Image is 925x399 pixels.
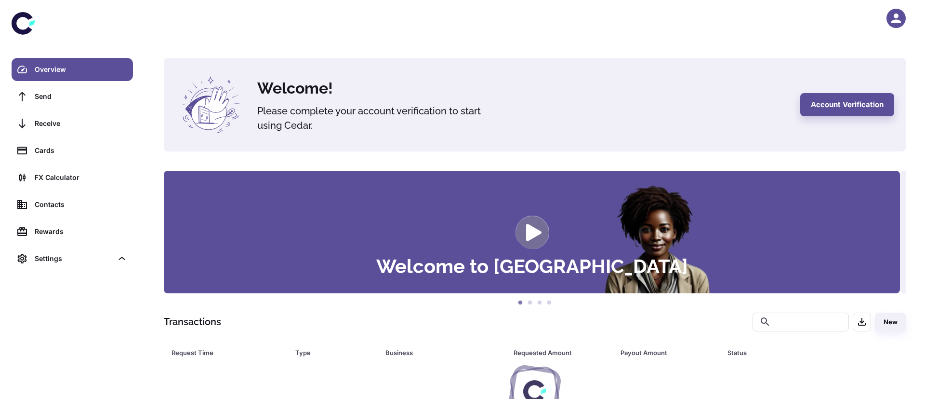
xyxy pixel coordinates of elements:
span: Status [727,346,866,359]
button: New [875,313,906,331]
div: Cards [35,145,127,156]
button: 1 [515,298,525,308]
div: Overview [35,64,127,75]
h3: Welcome to [GEOGRAPHIC_DATA] [376,257,688,276]
h1: Transactions [164,315,221,329]
div: Requested Amount [514,346,596,359]
span: Type [295,346,373,359]
div: Payout Amount [621,346,703,359]
div: Rewards [35,226,127,237]
a: Cards [12,139,133,162]
div: FX Calculator [35,172,127,183]
h4: Welcome! [257,77,789,100]
a: Overview [12,58,133,81]
button: Account Verification [800,93,894,116]
div: Send [35,91,127,102]
div: Contacts [35,199,127,210]
a: Contacts [12,193,133,216]
div: Type [295,346,361,359]
a: Rewards [12,220,133,243]
span: Payout Amount [621,346,716,359]
a: Receive [12,112,133,135]
div: Receive [35,118,127,129]
div: Status [727,346,853,359]
h5: Please complete your account verification to start using Cedar. [257,104,498,133]
a: Send [12,85,133,108]
span: Requested Amount [514,346,609,359]
span: Request Time [172,346,284,359]
div: Settings [12,247,133,270]
button: 2 [525,298,535,308]
div: Request Time [172,346,271,359]
button: 4 [544,298,554,308]
div: Settings [35,253,113,264]
button: 3 [535,298,544,308]
a: FX Calculator [12,166,133,189]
